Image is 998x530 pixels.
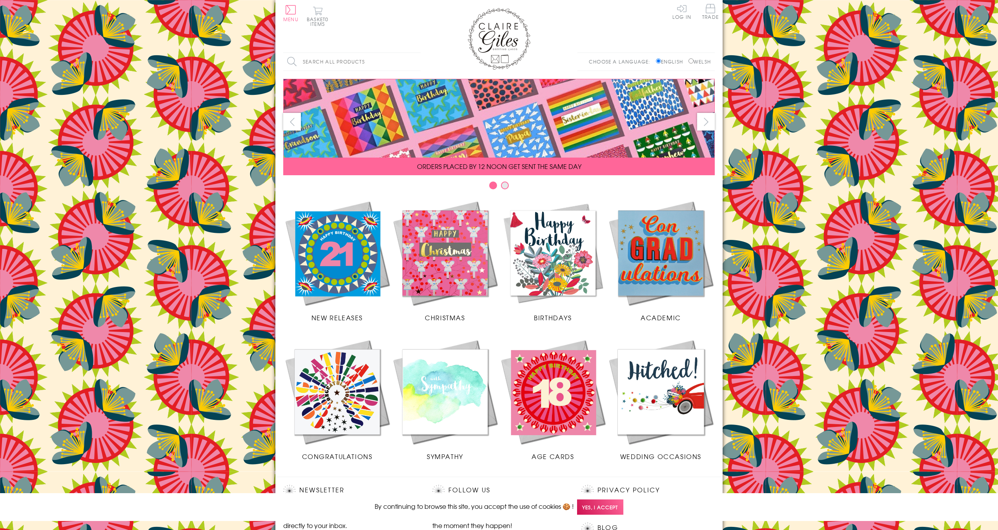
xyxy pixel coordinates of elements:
[283,338,391,461] a: Congratulations
[589,58,654,65] p: Choose a language:
[283,181,715,193] div: Carousel Pagination
[391,338,499,461] a: Sympathy
[607,199,715,322] a: Academic
[499,199,607,322] a: Birthdays
[427,452,463,461] span: Sympathy
[283,5,299,22] button: Menu
[310,16,328,27] span: 0 items
[620,452,701,461] span: Wedding Occasions
[656,58,687,65] label: English
[656,58,661,64] input: English
[307,6,328,26] button: Basket0 items
[283,113,301,131] button: prev
[688,58,711,65] label: Welsh
[532,452,574,461] span: Age Cards
[534,313,572,322] span: Birthdays
[468,8,530,70] img: Claire Giles Greetings Cards
[283,485,417,497] h2: Newsletter
[577,499,623,515] span: Yes, I accept
[391,199,499,322] a: Christmas
[489,182,497,189] button: Carousel Page 1 (Current Slide)
[688,58,694,64] input: Welsh
[672,4,691,19] a: Log In
[702,4,719,19] span: Trade
[702,4,719,21] a: Trade
[641,313,681,322] span: Academic
[425,313,465,322] span: Christmas
[302,452,373,461] span: Congratulations
[283,53,421,71] input: Search all products
[311,313,363,322] span: New Releases
[417,162,581,171] span: ORDERS PLACED BY 12 NOON GET SENT THE SAME DAY
[597,485,660,496] a: Privacy Policy
[697,113,715,131] button: next
[501,182,509,189] button: Carousel Page 2
[607,338,715,461] a: Wedding Occasions
[283,199,391,322] a: New Releases
[283,16,299,23] span: Menu
[413,53,421,71] input: Search
[499,338,607,461] a: Age Cards
[432,485,566,497] h2: Follow Us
